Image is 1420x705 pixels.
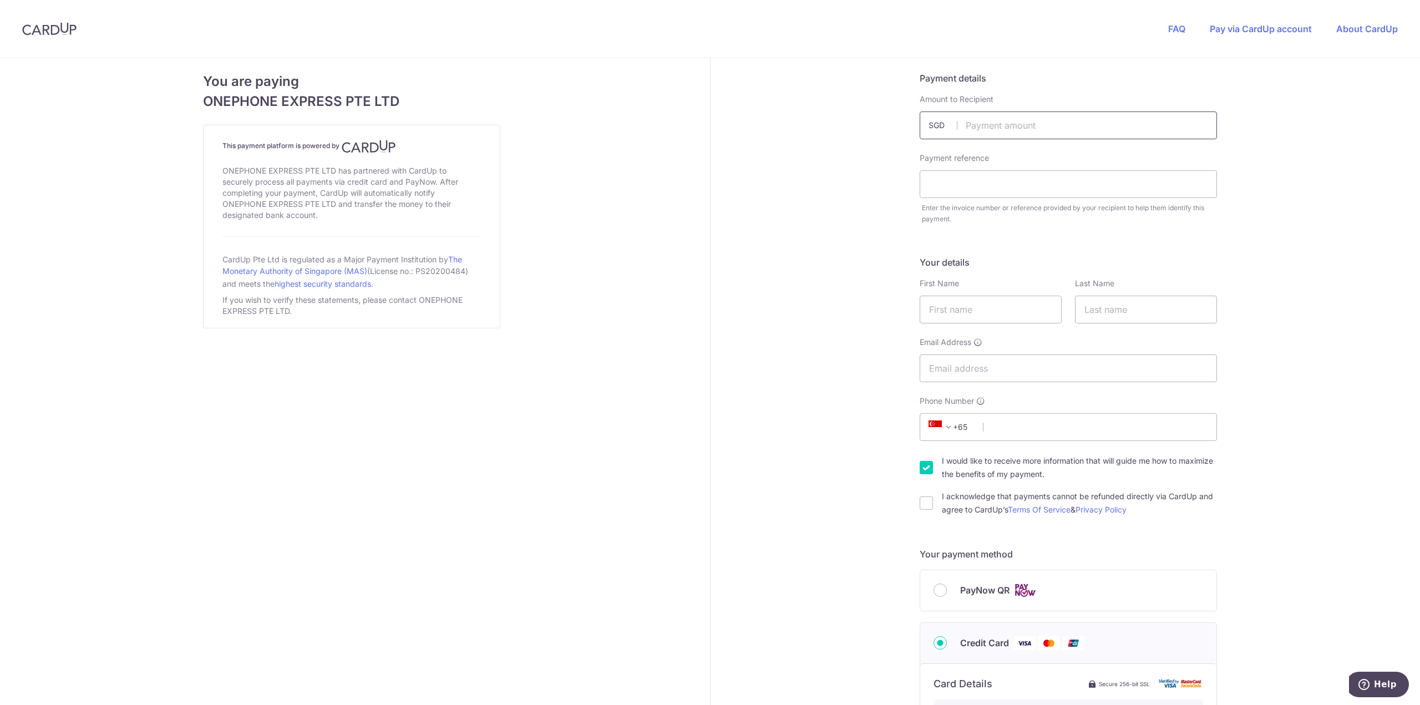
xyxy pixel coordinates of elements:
[1336,23,1398,34] a: About CardUp
[222,163,481,223] div: ONEPHONE EXPRESS PTE LTD has partnered with CardUp to securely process all payments via credit ca...
[342,140,396,153] img: CardUp
[275,279,371,288] a: highest security standards
[920,153,989,164] label: Payment reference
[960,636,1009,650] span: Credit Card
[920,337,971,348] span: Email Address
[920,256,1217,269] h5: Your details
[1075,278,1114,289] label: Last Name
[1013,636,1036,650] img: Visa
[1038,636,1060,650] img: Mastercard
[929,420,955,434] span: +65
[922,202,1217,225] div: Enter the invoice number or reference provided by your recipient to help them identify this payment.
[1008,505,1071,514] a: Terms Of Service
[1062,636,1084,650] img: Union Pay
[1168,23,1185,34] a: FAQ
[222,292,481,319] div: If you wish to verify these statements, please contact ONEPHONE EXPRESS PTE LTD.
[920,111,1217,139] input: Payment amount
[1076,505,1127,514] a: Privacy Policy
[934,636,1203,650] div: Credit Card Visa Mastercard Union Pay
[1349,672,1409,699] iframe: Opens a widget where you can find more information
[925,420,975,434] span: +65
[942,454,1217,481] label: I would like to receive more information that will guide me how to maximize the benefits of my pa...
[222,140,481,153] h4: This payment platform is powered by
[920,395,974,407] span: Phone Number
[929,120,957,131] span: SGD
[203,72,500,92] span: You are paying
[920,94,993,105] label: Amount to Recipient
[934,677,992,691] h6: Card Details
[22,22,77,35] img: CardUp
[934,584,1203,597] div: PayNow QR Cards logo
[920,278,959,289] label: First Name
[1075,296,1217,323] input: Last name
[920,354,1217,382] input: Email address
[942,490,1217,516] label: I acknowledge that payments cannot be refunded directly via CardUp and agree to CardUp’s &
[960,584,1010,597] span: PayNow QR
[203,92,500,111] span: ONEPHONE EXPRESS PTE LTD
[920,296,1062,323] input: First name
[920,547,1217,561] h5: Your payment method
[1210,23,1312,34] a: Pay via CardUp account
[1099,679,1150,688] span: Secure 256-bit SSL
[920,72,1217,85] h5: Payment details
[1014,584,1036,597] img: Cards logo
[1159,679,1203,688] img: card secure
[222,250,481,292] div: CardUp Pte Ltd is regulated as a Major Payment Institution by (License no.: PS20200484) and meets...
